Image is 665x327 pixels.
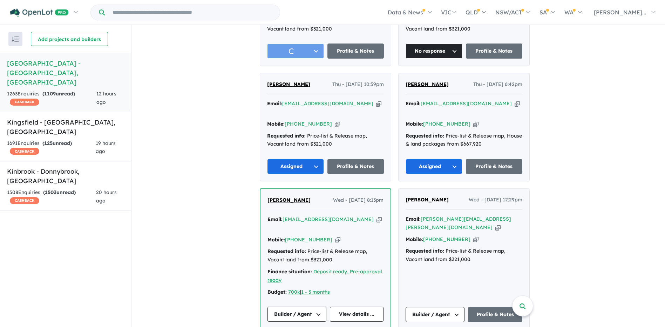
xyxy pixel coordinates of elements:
button: Copy [335,120,340,128]
button: Assigned [406,159,462,174]
a: [PERSON_NAME][EMAIL_ADDRESS][PERSON_NAME][DOMAIN_NAME] [406,216,511,231]
strong: ( unread) [42,91,75,97]
a: View details ... [330,307,384,322]
span: 1109 [44,91,56,97]
a: Profile & Notes [327,159,384,174]
button: Copy [376,216,382,223]
strong: Email: [406,100,421,107]
span: 20 hours ago [96,189,117,204]
button: Copy [473,120,479,128]
strong: Email: [267,216,283,222]
h5: Kingsfield - [GEOGRAPHIC_DATA] , [GEOGRAPHIC_DATA] [7,118,124,136]
a: 1 - 3 months [301,289,330,295]
div: Price-list & Release map, Vacant land from $321,000 [267,247,384,264]
h5: [GEOGRAPHIC_DATA] - [GEOGRAPHIC_DATA] , [GEOGRAPHIC_DATA] [7,59,124,87]
a: [PERSON_NAME] [267,80,310,89]
span: CASHBACK [10,197,39,204]
a: Deposit ready, Pre-approval ready [267,268,382,283]
button: Copy [495,224,501,231]
span: Wed - [DATE] 8:13pm [333,196,384,205]
strong: Requested info: [267,133,306,139]
a: Profile & Notes [466,44,523,59]
strong: Mobile: [406,121,423,127]
strong: Mobile: [406,236,423,242]
a: [PERSON_NAME] [406,80,449,89]
button: Copy [473,236,479,243]
strong: ( unread) [42,140,72,146]
a: [EMAIL_ADDRESS][DOMAIN_NAME] [283,216,374,222]
a: [PERSON_NAME] [406,196,449,204]
span: 19 hours ago [96,140,116,155]
a: [PHONE_NUMBER] [285,236,332,243]
span: Wed - [DATE] 12:29pm [469,196,522,204]
div: 1508 Enquir ies [7,188,96,205]
a: Profile & Notes [468,307,522,322]
span: CASHBACK [10,148,39,155]
div: | [267,288,384,296]
span: [PERSON_NAME] [267,81,310,87]
a: [PERSON_NAME] [267,196,311,205]
span: [PERSON_NAME] [406,196,449,203]
h5: Kinbrook - Donnybrook , [GEOGRAPHIC_DATA] [7,167,124,186]
div: Price-list & Release map, House & land packages from $667,920 [406,132,522,149]
a: Profile & Notes [327,44,384,59]
a: [PHONE_NUMBER] [285,121,332,127]
strong: Finance situation: [267,268,312,275]
button: Assigned [267,159,324,174]
span: [PERSON_NAME] [406,81,449,87]
a: [EMAIL_ADDRESS][DOMAIN_NAME] [282,100,373,107]
button: No response [406,44,462,59]
span: Thu - [DATE] 6:42pm [473,80,522,89]
strong: Email: [406,216,421,222]
img: sort.svg [12,36,19,42]
div: 1263 Enquir ies [7,90,96,107]
img: Openlot PRO Logo White [10,8,69,17]
div: Price-list & Release map, Vacant land from $321,000 [267,132,384,149]
strong: Requested info: [406,133,444,139]
strong: Requested info: [406,248,444,254]
div: 1691 Enquir ies [7,139,96,156]
strong: Email: [267,100,282,107]
a: [PHONE_NUMBER] [423,236,470,242]
strong: ( unread) [43,189,76,195]
a: 700k [288,289,300,295]
span: 12 hours ago [96,91,116,105]
span: [PERSON_NAME]... [594,9,646,16]
button: Copy [515,100,520,107]
a: [EMAIL_ADDRESS][DOMAIN_NAME] [421,100,512,107]
strong: Budget: [267,289,287,295]
button: Copy [335,236,340,243]
button: Builder / Agent [267,307,326,322]
strong: Mobile: [267,236,285,243]
strong: Mobile: [267,121,285,127]
span: Thu - [DATE] 10:59pm [332,80,384,89]
button: Builder / Agent [406,307,464,322]
span: 125 [44,140,53,146]
button: Add projects and builders [31,32,108,46]
input: Try estate name, suburb, builder or developer [106,5,278,20]
span: CASHBACK [10,99,39,106]
span: [PERSON_NAME] [267,197,311,203]
a: Profile & Notes [466,159,523,174]
span: 1503 [45,189,56,195]
strong: Requested info: [267,248,306,254]
a: [PHONE_NUMBER] [423,121,470,127]
div: Price-list & Release map, Vacant land from $321,000 [406,247,522,264]
button: Copy [376,100,381,107]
